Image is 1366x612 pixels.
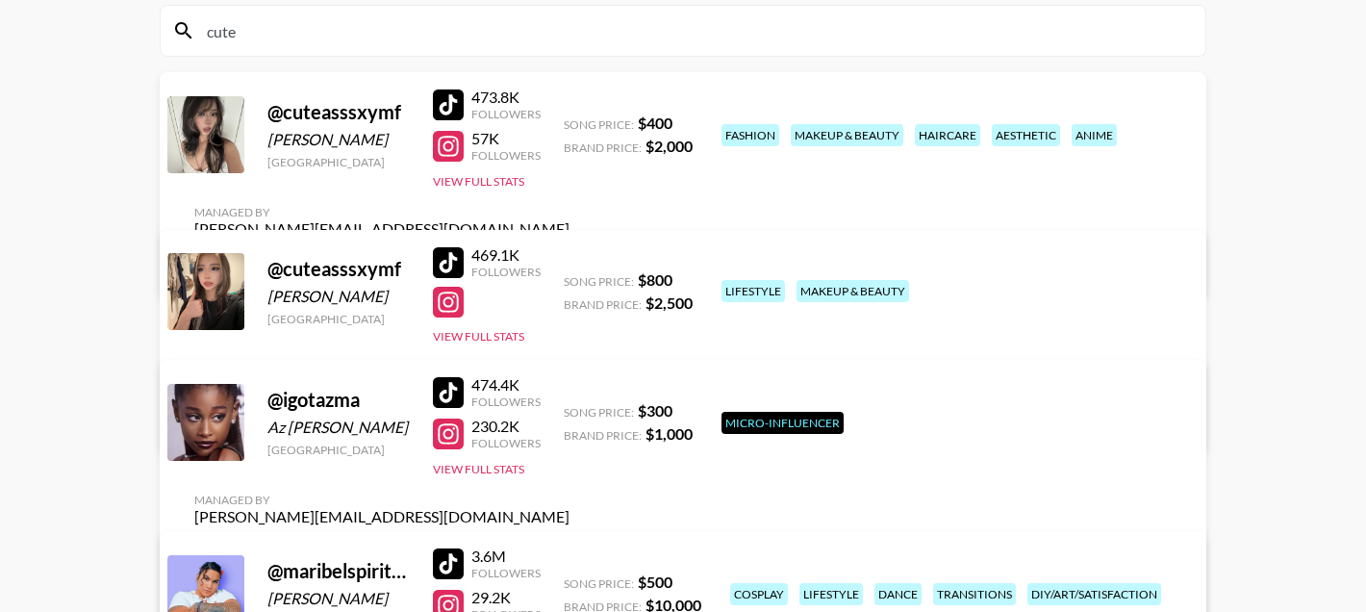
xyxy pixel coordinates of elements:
[471,547,541,566] div: 3.6M
[471,375,541,395] div: 474.4K
[194,219,569,239] div: [PERSON_NAME][EMAIL_ADDRESS][DOMAIN_NAME]
[645,293,693,312] strong: $ 2,500
[471,88,541,107] div: 473.8K
[797,280,909,302] div: makeup & beauty
[194,507,569,526] div: [PERSON_NAME][EMAIL_ADDRESS][DOMAIN_NAME]
[730,583,788,605] div: cosplay
[721,280,785,302] div: lifestyle
[1027,583,1161,605] div: diy/art/satisfaction
[721,412,844,434] div: Micro-Influencer
[433,329,524,344] button: View Full Stats
[564,576,634,591] span: Song Price:
[645,137,693,155] strong: $ 2,000
[267,559,410,583] div: @ maribelspiritualjourney
[267,100,410,124] div: @ cuteasssxymf
[564,117,634,132] span: Song Price:
[471,566,541,580] div: Followers
[433,462,524,476] button: View Full Stats
[638,114,672,132] strong: $ 400
[471,148,541,163] div: Followers
[433,174,524,189] button: View Full Stats
[267,388,410,412] div: @ igotazma
[471,436,541,450] div: Followers
[195,15,1194,46] input: Search by User Name
[721,124,779,146] div: fashion
[267,443,410,457] div: [GEOGRAPHIC_DATA]
[564,274,634,289] span: Song Price:
[194,205,569,219] div: Managed By
[564,140,642,155] span: Brand Price:
[267,287,410,306] div: [PERSON_NAME]
[267,418,410,437] div: Az [PERSON_NAME]
[471,245,541,265] div: 469.1K
[471,265,541,279] div: Followers
[194,493,569,507] div: Managed By
[471,395,541,409] div: Followers
[267,312,410,326] div: [GEOGRAPHIC_DATA]
[638,573,672,591] strong: $ 500
[471,588,541,607] div: 29.2K
[267,155,410,169] div: [GEOGRAPHIC_DATA]
[267,589,410,608] div: [PERSON_NAME]
[933,583,1016,605] div: transitions
[564,405,634,420] span: Song Price:
[564,297,642,312] span: Brand Price:
[267,257,410,281] div: @ cuteasssxymf
[645,424,693,443] strong: $ 1,000
[471,107,541,121] div: Followers
[992,124,1060,146] div: aesthetic
[638,401,672,420] strong: $ 300
[915,124,980,146] div: haircare
[638,270,672,289] strong: $ 800
[1072,124,1117,146] div: anime
[799,583,863,605] div: lifestyle
[874,583,922,605] div: dance
[564,428,642,443] span: Brand Price:
[791,124,903,146] div: makeup & beauty
[267,130,410,149] div: [PERSON_NAME]
[471,417,541,436] div: 230.2K
[471,129,541,148] div: 57K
